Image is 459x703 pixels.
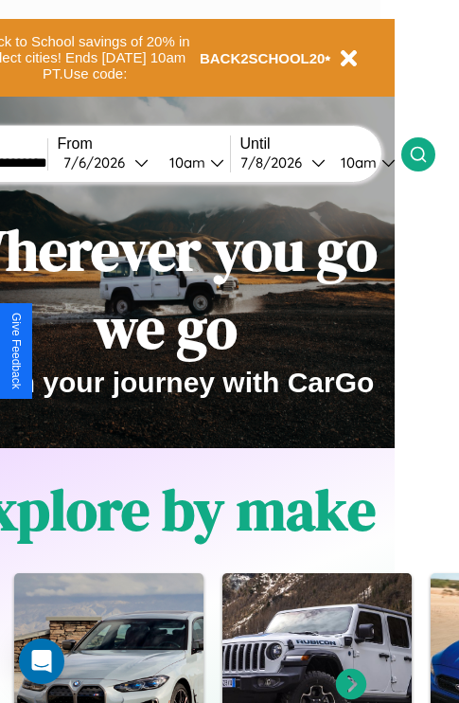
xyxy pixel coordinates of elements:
label: From [58,135,230,153]
button: 10am [326,153,401,172]
div: Open Intercom Messenger [19,639,64,684]
div: 7 / 6 / 2026 [63,153,134,171]
div: 10am [331,153,381,171]
button: 7/6/2026 [58,153,154,172]
b: BACK2SCHOOL20 [200,50,326,66]
label: Until [240,135,401,153]
div: 7 / 8 / 2026 [240,153,311,171]
div: Give Feedback [9,313,23,389]
div: 10am [160,153,210,171]
button: 10am [154,153,230,172]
